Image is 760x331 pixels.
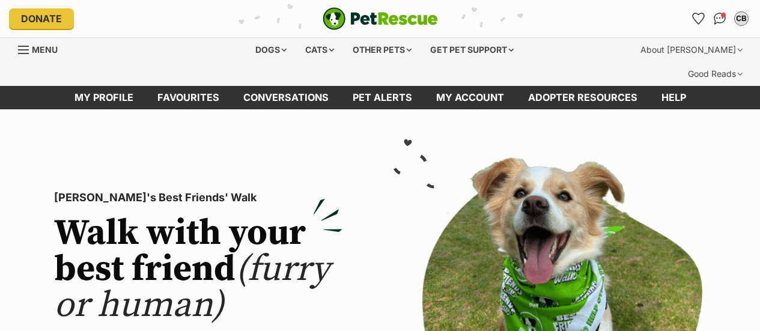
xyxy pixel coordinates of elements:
a: conversations [231,86,341,109]
a: Help [649,86,698,109]
button: My account [732,9,751,28]
img: logo-e224e6f780fb5917bec1dbf3a21bbac754714ae5b6737aabdf751b685950b380.svg [323,7,438,30]
a: Donate [9,8,74,29]
a: Menu [18,38,66,59]
div: Other pets [344,38,420,62]
div: About [PERSON_NAME] [632,38,751,62]
ul: Account quick links [689,9,751,28]
span: Menu [32,44,58,55]
p: [PERSON_NAME]'s Best Friends' Walk [54,189,342,206]
div: Dogs [247,38,295,62]
div: Cats [297,38,342,62]
a: PetRescue [323,7,438,30]
img: chat-41dd97257d64d25036548639549fe6c8038ab92f7586957e7f3b1b290dea8141.svg [714,13,726,25]
div: CB [735,13,747,25]
a: Favourites [145,86,231,109]
a: My account [424,86,516,109]
a: Adopter resources [516,86,649,109]
div: Get pet support [422,38,522,62]
span: (furry or human) [54,247,330,328]
a: Pet alerts [341,86,424,109]
a: Conversations [710,9,729,28]
a: My profile [62,86,145,109]
h2: Walk with your best friend [54,216,342,324]
a: Favourites [689,9,708,28]
div: Good Reads [679,62,751,86]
